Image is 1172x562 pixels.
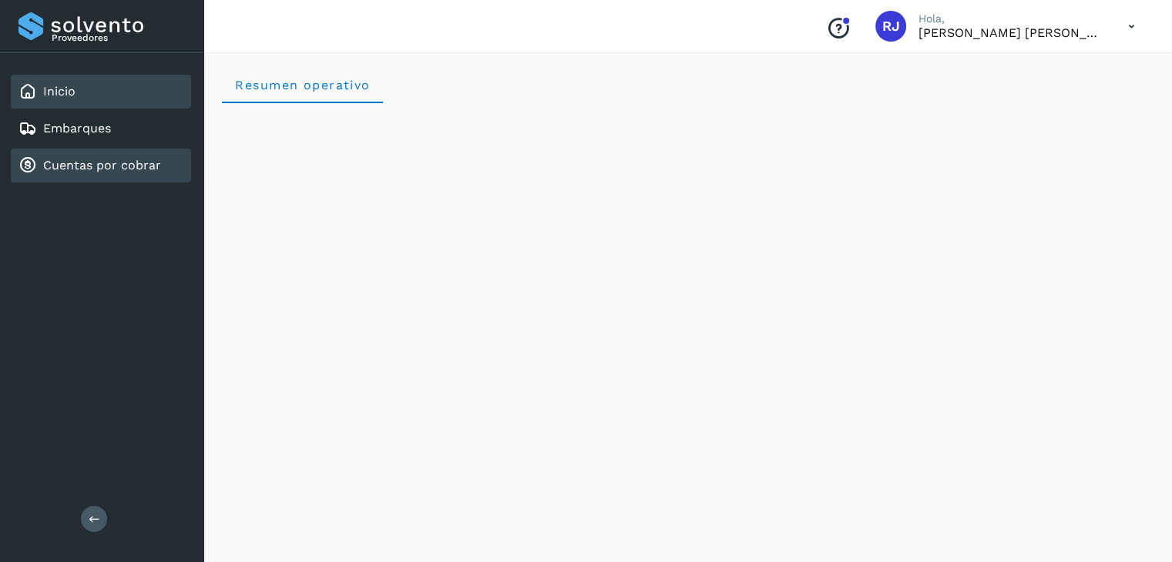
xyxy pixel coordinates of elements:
[918,25,1103,40] p: RODRIGO JAVIER MORENO ROJAS
[43,84,76,99] a: Inicio
[43,158,161,172] a: Cuentas por cobrar
[43,121,111,135] a: Embarques
[52,32,185,43] p: Proveedores
[234,78,371,92] span: Resumen operativo
[11,75,191,109] div: Inicio
[11,112,191,146] div: Embarques
[11,149,191,182] div: Cuentas por cobrar
[918,12,1103,25] p: Hola,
